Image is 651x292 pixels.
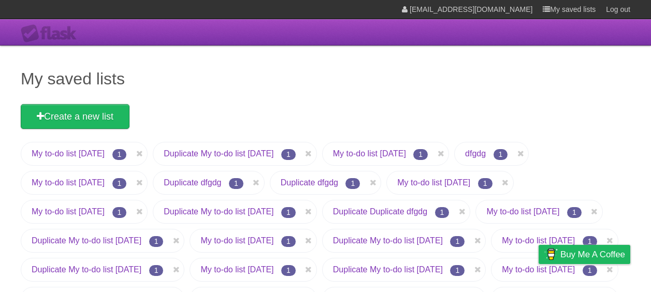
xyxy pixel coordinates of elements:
img: Buy me a coffee [544,245,558,263]
a: Duplicate My to-do list [DATE] [32,236,141,245]
a: Duplicate Duplicate dfgdg [333,207,427,216]
span: 1 [149,265,164,276]
a: My to-do list [DATE] [32,149,105,158]
a: My to-do list [DATE] [502,236,575,245]
span: 1 [281,236,296,247]
a: Duplicate My to-do list [DATE] [164,207,273,216]
a: Duplicate dfgdg [164,178,221,187]
span: 1 [149,236,164,247]
a: Buy me a coffee [539,245,630,264]
a: dfgdg [465,149,486,158]
span: 1 [112,149,127,160]
a: My to-do list [DATE] [200,236,273,245]
span: 1 [450,265,465,276]
span: 1 [281,265,296,276]
span: 1 [413,149,428,160]
a: My to-do list [DATE] [486,207,559,216]
span: 1 [281,207,296,218]
span: 1 [450,236,465,247]
span: 1 [494,149,508,160]
a: My to-do list [DATE] [32,178,105,187]
a: Duplicate My to-do list [DATE] [164,149,273,158]
a: My to-do list [DATE] [200,265,273,274]
span: 1 [567,207,582,218]
a: My to-do list [DATE] [333,149,406,158]
span: 1 [281,149,296,160]
a: Duplicate My to-do list [DATE] [333,236,443,245]
span: 1 [583,265,597,276]
span: 1 [583,236,597,247]
span: Buy me a coffee [560,245,625,264]
div: Flask [21,24,83,43]
a: Duplicate My to-do list [DATE] [32,265,141,274]
span: 1 [435,207,450,218]
a: Duplicate dfgdg [281,178,338,187]
a: My to-do list [DATE] [397,178,470,187]
a: My to-do list [DATE] [502,265,575,274]
h1: My saved lists [21,66,630,91]
span: 1 [112,207,127,218]
span: 1 [112,178,127,189]
a: Duplicate My to-do list [DATE] [333,265,443,274]
span: 1 [345,178,360,189]
span: 1 [478,178,493,189]
span: 1 [229,178,243,189]
a: My to-do list [DATE] [32,207,105,216]
a: Create a new list [21,104,129,129]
